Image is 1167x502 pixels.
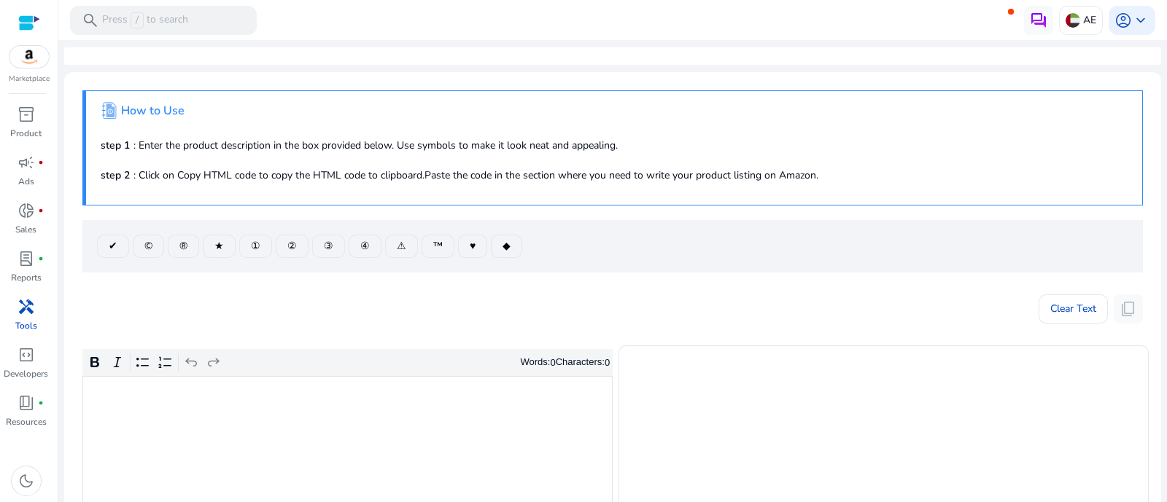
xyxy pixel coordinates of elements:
img: ae.svg [1066,13,1080,28]
span: ® [179,238,187,254]
span: fiber_manual_record [38,160,44,165]
span: © [144,238,152,254]
span: book_4 [18,394,35,412]
button: ✔ [97,235,129,258]
span: fiber_manual_record [38,256,44,262]
h4: How to Use [121,104,185,118]
span: search [82,12,99,29]
span: fiber_manual_record [38,208,44,213]
span: dark_mode [18,472,35,490]
span: fiber_manual_record [38,400,44,406]
p: Sales [15,223,36,236]
p: Resources [6,415,47,428]
p: Reports [11,271,42,284]
p: Tools [15,319,37,332]
span: handyman [18,298,35,315]
span: ◆ [503,238,511,254]
span: code_blocks [18,346,35,364]
b: step 2 [101,168,130,182]
p: Product [10,127,42,140]
button: ★ [203,235,236,258]
label: 0 [605,357,610,368]
button: ① [239,235,272,258]
div: Words: Characters: [521,353,610,372]
button: ② [276,235,309,258]
img: amazon.svg [9,46,49,68]
div: Editor toolbar [82,349,613,377]
span: ① [251,238,260,254]
p: Press to search [102,12,188,28]
span: ② [287,238,297,254]
span: lab_profile [18,250,35,267]
p: Ads [18,175,34,188]
span: Clear Text [1050,294,1096,323]
button: ⚠ [385,235,418,258]
span: ™ [433,238,443,254]
span: donut_small [18,202,35,219]
span: ★ [214,238,224,254]
button: ™ [422,235,454,258]
span: inventory_2 [18,106,35,123]
p: Developers [4,367,48,380]
p: : Enter the product description in the box provided below. Use symbols to make it look neat and a... [101,138,1128,153]
span: account_circle [1114,12,1132,29]
span: ♥ [470,238,476,254]
b: step 1 [101,138,130,152]
button: © [133,235,164,258]
p: : Click on Copy HTML code to copy the HTML code to clipboard.Paste the code in the section where ... [101,168,1128,183]
button: ♥ [458,235,487,258]
span: ④ [360,238,370,254]
button: ③ [312,235,345,258]
span: keyboard_arrow_down [1132,12,1149,29]
span: ③ [324,238,333,254]
p: Marketplace [9,74,50,85]
button: Clear Text [1039,294,1108,323]
span: / [131,12,144,28]
label: 0 [550,357,555,368]
span: campaign [18,154,35,171]
button: ® [168,235,199,258]
span: ✔ [109,238,117,254]
button: ◆ [491,235,522,258]
button: ④ [349,235,381,258]
p: AE [1083,7,1096,33]
span: ⚠ [397,238,406,254]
